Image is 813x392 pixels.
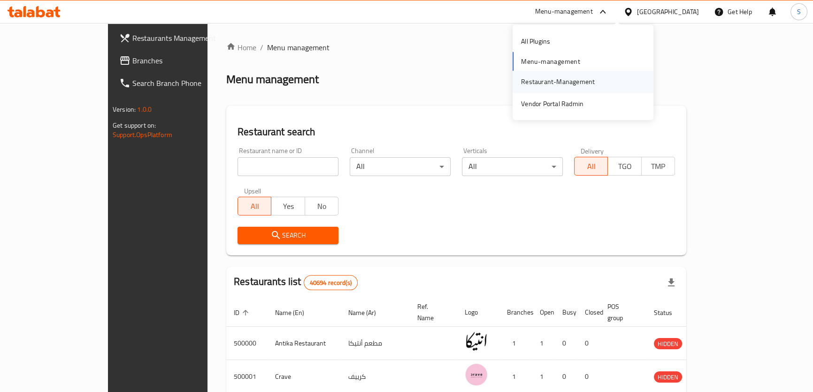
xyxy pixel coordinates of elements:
[499,298,532,327] th: Branches
[304,275,358,290] div: Total records count
[574,157,608,176] button: All
[238,157,338,176] input: Search for restaurant name or ID..
[465,330,488,353] img: Antika Restaurant
[350,157,451,176] div: All
[244,187,261,194] label: Upsell
[581,147,604,154] label: Delivery
[521,99,583,109] div: Vendor Portal Radmin
[132,32,236,44] span: Restaurants Management
[612,160,637,173] span: TGO
[112,49,244,72] a: Branches
[238,125,675,139] h2: Restaurant search
[132,77,236,89] span: Search Branch Phone
[555,298,577,327] th: Busy
[271,197,305,215] button: Yes
[654,338,682,349] span: HIDDEN
[226,327,268,360] td: 500000
[607,157,641,176] button: TGO
[113,119,156,131] span: Get support on:
[242,200,268,213] span: All
[521,77,595,87] div: Restaurant-Management
[637,7,699,17] div: [GEOGRAPHIC_DATA]
[305,197,338,215] button: No
[304,278,357,287] span: 40694 record(s)
[348,307,388,318] span: Name (Ar)
[577,298,600,327] th: Closed
[113,103,136,115] span: Version:
[654,371,682,383] div: HIDDEN
[132,55,236,66] span: Branches
[226,72,319,87] h2: Menu management
[112,27,244,49] a: Restaurants Management
[226,42,686,53] nav: breadcrumb
[238,227,338,244] button: Search
[309,200,335,213] span: No
[660,271,683,294] div: Export file
[607,301,635,323] span: POS group
[654,372,682,383] span: HIDDEN
[275,307,316,318] span: Name (En)
[535,6,593,17] div: Menu-management
[462,157,563,176] div: All
[654,307,684,318] span: Status
[234,275,358,290] h2: Restaurants list
[499,327,532,360] td: 1
[113,129,172,141] a: Support.OpsPlatform
[267,42,330,53] span: Menu management
[555,327,577,360] td: 0
[457,298,499,327] th: Logo
[577,327,600,360] td: 0
[465,363,488,386] img: Crave
[641,157,675,176] button: TMP
[234,307,252,318] span: ID
[275,200,301,213] span: Yes
[654,338,682,349] div: HIDDEN
[578,160,604,173] span: All
[797,7,801,17] span: S
[137,103,152,115] span: 1.0.0
[112,72,244,94] a: Search Branch Phone
[260,42,263,53] li: /
[238,197,271,215] button: All
[521,36,550,46] div: All Plugins
[532,298,555,327] th: Open
[532,327,555,360] td: 1
[417,301,446,323] span: Ref. Name
[245,230,331,241] span: Search
[341,327,410,360] td: مطعم أنتيكا
[268,327,341,360] td: Antika Restaurant
[645,160,671,173] span: TMP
